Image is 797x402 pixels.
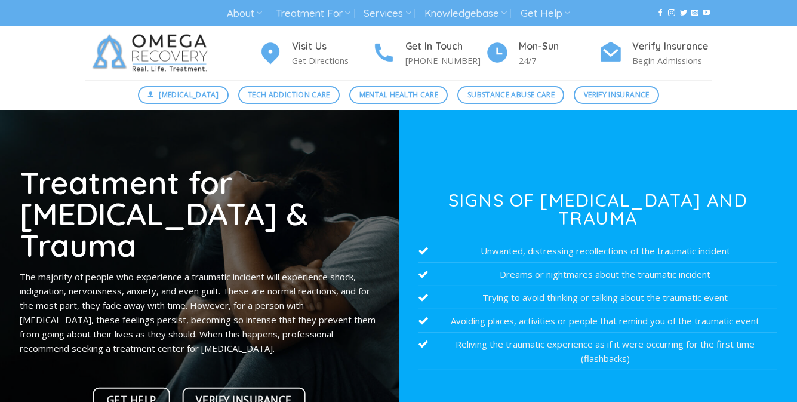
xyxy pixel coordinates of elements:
a: Follow on YouTube [703,9,710,17]
h4: Get In Touch [405,39,485,54]
p: Begin Admissions [632,54,712,67]
a: Follow on Instagram [668,9,675,17]
a: Follow on Facebook [657,9,664,17]
a: Send us an email [691,9,698,17]
img: Omega Recovery [85,26,220,80]
a: Mental Health Care [349,86,448,104]
a: Tech Addiction Care [238,86,340,104]
li: Unwanted, distressing recollections of the traumatic incident [418,240,777,263]
span: Tech Addiction Care [248,89,330,100]
a: Verify Insurance [574,86,659,104]
a: [MEDICAL_DATA] [138,86,229,104]
a: Verify Insurance Begin Admissions [599,39,712,68]
a: Treatment For [276,2,350,24]
h3: Signs of [MEDICAL_DATA] and Trauma [418,191,777,227]
a: About [227,2,262,24]
p: The majority of people who experience a traumatic incident will experience shock, indignation, ne... [20,269,379,355]
span: Substance Abuse Care [467,89,555,100]
li: Avoiding places, activities or people that remind you of the traumatic event [418,309,777,333]
a: Get Help [521,2,570,24]
li: Reliving the traumatic experience as if it were occurring for the first time (flashbacks) [418,333,777,370]
p: 24/7 [519,54,599,67]
h4: Verify Insurance [632,39,712,54]
a: Get In Touch [PHONE_NUMBER] [372,39,485,68]
a: Substance Abuse Care [457,86,564,104]
p: [PHONE_NUMBER] [405,54,485,67]
span: Verify Insurance [584,89,650,100]
li: Dreams or nightmares about the traumatic incident [418,263,777,286]
a: Visit Us Get Directions [259,39,372,68]
h4: Mon-Sun [519,39,599,54]
h1: Treatment for [MEDICAL_DATA] & Trauma [20,166,379,260]
p: Get Directions [292,54,372,67]
span: [MEDICAL_DATA] [159,89,219,100]
a: Services [364,2,411,24]
a: Knowledgebase [424,2,507,24]
span: Mental Health Care [359,89,438,100]
li: Trying to avoid thinking or talking about the traumatic event [418,286,777,309]
a: Follow on Twitter [680,9,687,17]
h4: Visit Us [292,39,372,54]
